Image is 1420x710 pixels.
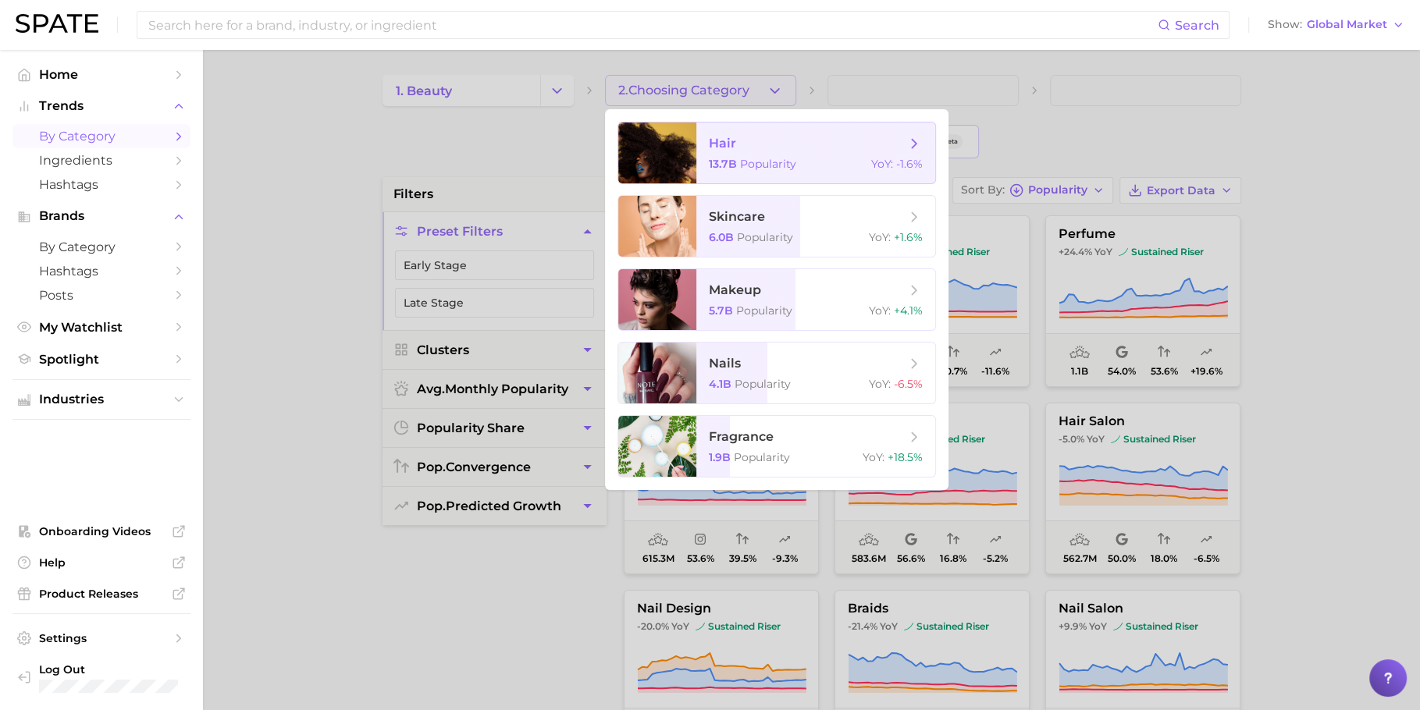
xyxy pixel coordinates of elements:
[12,124,190,148] a: by Category
[39,288,164,303] span: Posts
[1268,20,1302,29] span: Show
[12,347,190,371] a: Spotlight
[39,320,164,335] span: My Watchlist
[12,62,190,87] a: Home
[39,587,164,601] span: Product Releases
[16,14,98,33] img: SPATE
[869,304,891,318] span: YoY :
[1264,15,1408,35] button: ShowGlobal Market
[39,177,164,192] span: Hashtags
[896,157,923,171] span: -1.6%
[894,377,923,391] span: -6.5%
[39,662,178,676] span: Log Out
[39,129,164,144] span: by Category
[12,283,190,307] a: Posts
[709,356,741,371] span: nails
[147,12,1158,38] input: Search here for a brand, industry, or ingredient
[871,157,893,171] span: YoY :
[39,209,164,223] span: Brands
[1307,20,1387,29] span: Global Market
[12,520,190,543] a: Onboarding Videos
[894,304,923,318] span: +4.1%
[869,377,891,391] span: YoY :
[605,109,948,490] ul: 2.Choosing Category
[863,450,884,464] span: YoY :
[12,172,190,197] a: Hashtags
[39,392,164,406] span: Industries
[39,556,164,570] span: Help
[1175,18,1219,33] span: Search
[869,230,891,244] span: YoY :
[12,658,190,698] a: Log out. Currently logged in with e-mail jenny.zeng@spate.nyc.
[709,209,765,224] span: skincare
[12,94,190,118] button: Trends
[12,388,190,411] button: Industries
[12,551,190,574] a: Help
[12,148,190,172] a: Ingredients
[39,153,164,168] span: Ingredients
[888,450,923,464] span: +18.5%
[39,240,164,254] span: by Category
[12,235,190,259] a: by Category
[39,264,164,279] span: Hashtags
[709,282,761,297] span: makeup
[736,304,792,318] span: Popularity
[12,582,190,605] a: Product Releases
[894,230,923,244] span: +1.6%
[12,204,190,228] button: Brands
[734,450,790,464] span: Popularity
[737,230,793,244] span: Popularity
[709,429,774,444] span: fragrance
[39,352,164,367] span: Spotlight
[709,377,731,391] span: 4.1b
[39,524,164,538] span: Onboarding Videos
[12,259,190,283] a: Hashtags
[709,450,731,464] span: 1.9b
[709,230,734,244] span: 6.0b
[709,157,737,171] span: 13.7b
[39,67,164,82] span: Home
[740,157,796,171] span: Popularity
[709,136,736,151] span: hair
[735,377,791,391] span: Popularity
[39,631,164,645] span: Settings
[12,627,190,650] a: Settings
[709,304,733,318] span: 5.7b
[39,99,164,113] span: Trends
[12,315,190,339] a: My Watchlist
